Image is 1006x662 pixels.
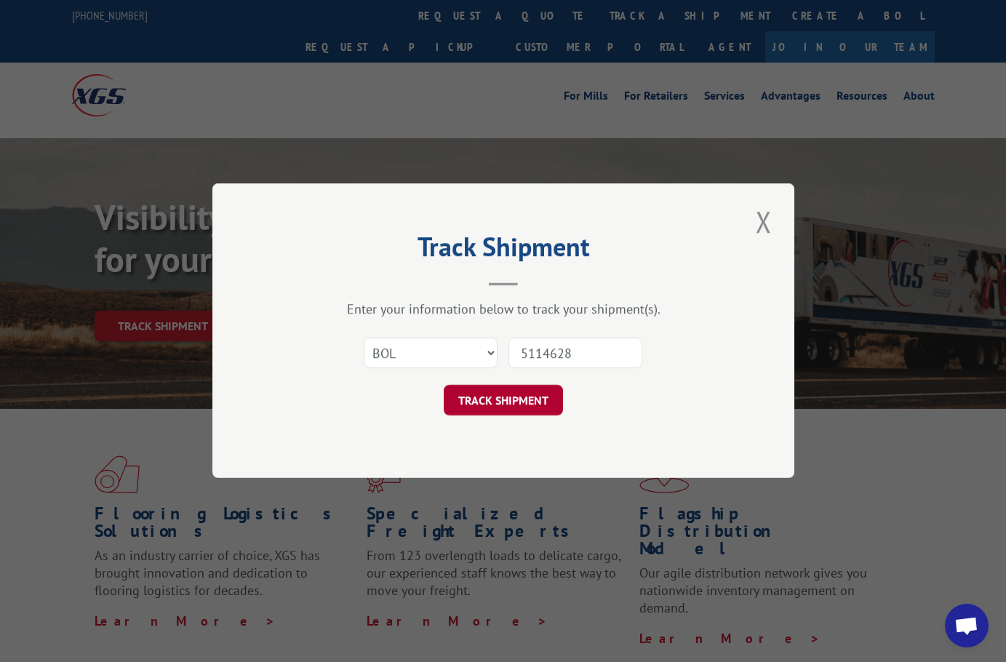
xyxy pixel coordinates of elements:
[751,202,776,242] button: Close modal
[285,301,722,318] div: Enter your information below to track your shipment(s).
[285,236,722,264] h2: Track Shipment
[508,338,642,369] input: Number(s)
[444,386,563,416] button: TRACK SHIPMENT
[945,604,989,647] a: Open chat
